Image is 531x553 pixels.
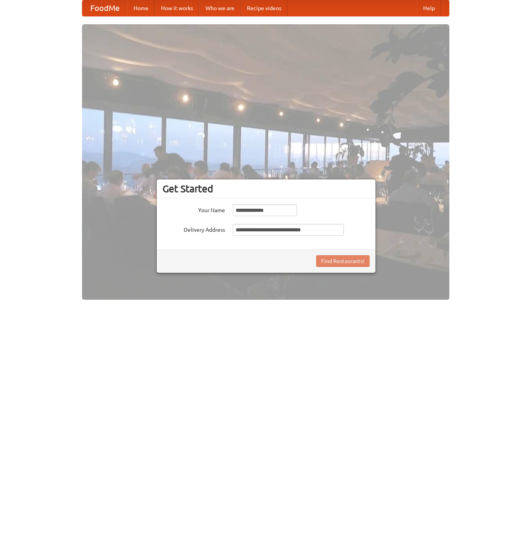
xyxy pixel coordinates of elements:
[199,0,241,16] a: Who we are
[241,0,288,16] a: Recipe videos
[163,204,225,214] label: Your Name
[82,0,127,16] a: FoodMe
[155,0,199,16] a: How it works
[316,255,370,267] button: Find Restaurants!
[163,224,225,234] label: Delivery Address
[417,0,441,16] a: Help
[163,183,370,195] h3: Get Started
[127,0,155,16] a: Home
